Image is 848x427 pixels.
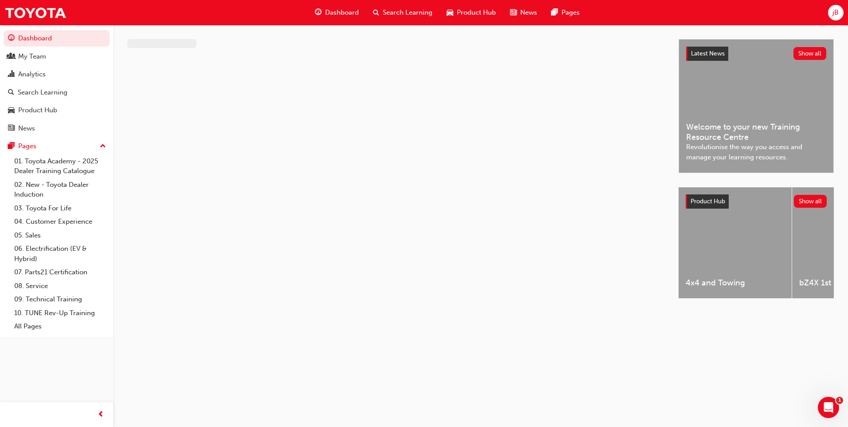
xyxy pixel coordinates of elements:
[679,39,834,173] a: Latest NewsShow allWelcome to your new Training Resource CentreRevolutionise the way you access a...
[440,4,503,22] a: car-iconProduct Hub
[447,7,453,18] span: car-icon
[793,47,827,60] button: Show all
[679,187,792,298] a: 4x4 and Towing
[100,141,106,152] span: up-icon
[11,215,110,229] a: 04. Customer Experience
[4,30,110,47] a: Dashboard
[11,202,110,215] a: 03. Toyota For Life
[8,71,15,79] span: chart-icon
[11,320,110,333] a: All Pages
[373,7,379,18] span: search-icon
[8,107,15,115] span: car-icon
[4,48,110,65] a: My Team
[18,123,35,134] div: News
[4,138,110,154] button: Pages
[4,66,110,83] a: Analytics
[18,105,57,115] div: Product Hub
[503,4,544,22] a: news-iconNews
[8,142,15,150] span: pages-icon
[11,265,110,279] a: 07. Parts21 Certification
[510,7,517,18] span: news-icon
[18,51,46,62] div: My Team
[11,178,110,202] a: 02. New - Toyota Dealer Induction
[691,198,725,205] span: Product Hub
[18,141,36,151] div: Pages
[457,8,496,18] span: Product Hub
[520,8,537,18] span: News
[836,397,843,404] span: 1
[8,125,15,133] span: news-icon
[315,7,322,18] span: guage-icon
[691,50,725,57] span: Latest News
[686,278,785,288] span: 4x4 and Towing
[561,8,580,18] span: Pages
[4,28,110,138] button: DashboardMy TeamAnalyticsSearch LearningProduct HubNews
[11,229,110,242] a: 05. Sales
[18,87,67,98] div: Search Learning
[11,279,110,293] a: 08. Service
[11,242,110,265] a: 06. Electrification (EV & Hybrid)
[686,142,826,162] span: Revolutionise the way you access and manage your learning resources.
[308,4,366,22] a: guage-iconDashboard
[4,102,110,119] a: Product Hub
[8,53,15,61] span: people-icon
[11,306,110,320] a: 10. TUNE Rev-Up Training
[544,4,587,22] a: pages-iconPages
[4,120,110,137] a: News
[4,3,67,23] img: Trak
[98,409,104,420] span: prev-icon
[551,7,558,18] span: pages-icon
[11,154,110,178] a: 01. Toyota Academy - 2025 Dealer Training Catalogue
[8,89,14,97] span: search-icon
[686,194,827,209] a: Product HubShow all
[383,8,432,18] span: Search Learning
[818,397,839,418] iframe: Intercom live chat
[686,122,826,142] span: Welcome to your new Training Resource Centre
[4,84,110,101] a: Search Learning
[794,195,827,208] button: Show all
[325,8,359,18] span: Dashboard
[366,4,440,22] a: search-iconSearch Learning
[8,35,15,43] span: guage-icon
[686,47,826,61] a: Latest NewsShow all
[832,8,839,18] span: jB
[11,293,110,306] a: 09. Technical Training
[18,69,46,79] div: Analytics
[828,5,844,20] button: jB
